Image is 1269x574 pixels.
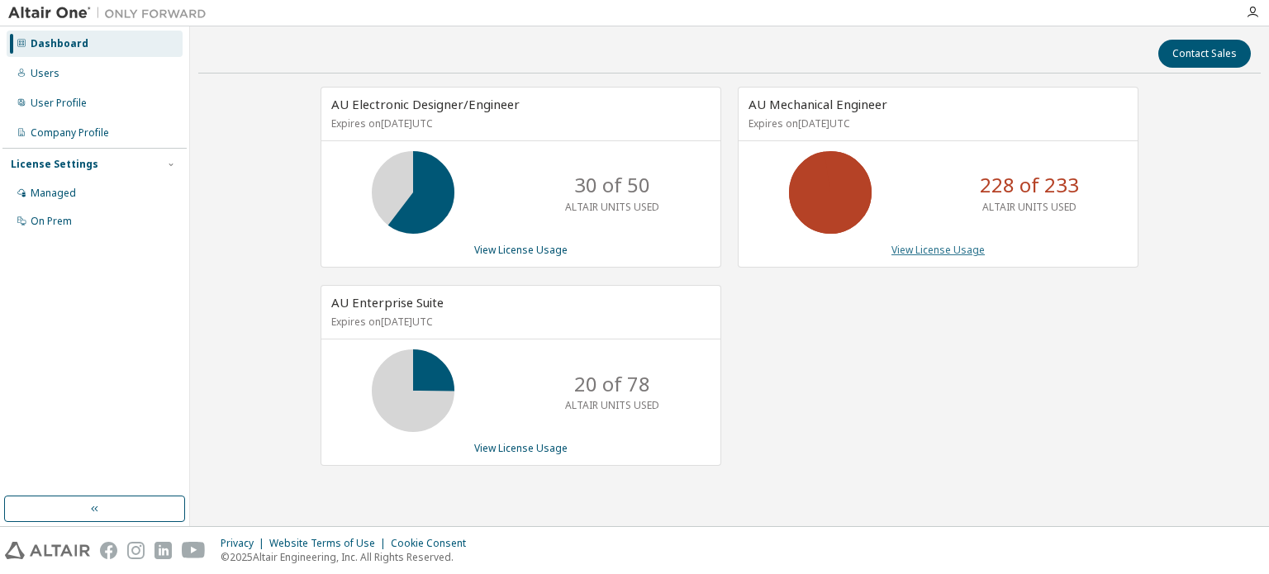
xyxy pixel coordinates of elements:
p: ALTAIR UNITS USED [982,200,1077,214]
p: Expires on [DATE] UTC [331,116,706,130]
p: ALTAIR UNITS USED [565,200,659,214]
img: youtube.svg [182,542,206,559]
p: Expires on [DATE] UTC [749,116,1124,130]
img: Altair One [8,5,215,21]
span: AU Enterprise Suite [331,294,444,311]
div: Managed [31,187,76,200]
div: Privacy [221,537,269,550]
div: Cookie Consent [391,537,476,550]
div: License Settings [11,158,98,171]
span: AU Mechanical Engineer [749,96,887,112]
div: User Profile [31,97,87,110]
p: 30 of 50 [574,171,650,199]
div: Company Profile [31,126,109,140]
p: © 2025 Altair Engineering, Inc. All Rights Reserved. [221,550,476,564]
span: AU Electronic Designer/Engineer [331,96,520,112]
p: 20 of 78 [574,370,650,398]
div: Users [31,67,59,80]
p: Expires on [DATE] UTC [331,315,706,329]
button: Contact Sales [1158,40,1251,68]
a: View License Usage [474,243,568,257]
img: linkedin.svg [154,542,172,559]
p: 228 of 233 [980,171,1079,199]
img: facebook.svg [100,542,117,559]
div: Website Terms of Use [269,537,391,550]
a: View License Usage [474,441,568,455]
p: ALTAIR UNITS USED [565,398,659,412]
a: View License Usage [891,243,985,257]
img: instagram.svg [127,542,145,559]
div: Dashboard [31,37,88,50]
img: altair_logo.svg [5,542,90,559]
div: On Prem [31,215,72,228]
